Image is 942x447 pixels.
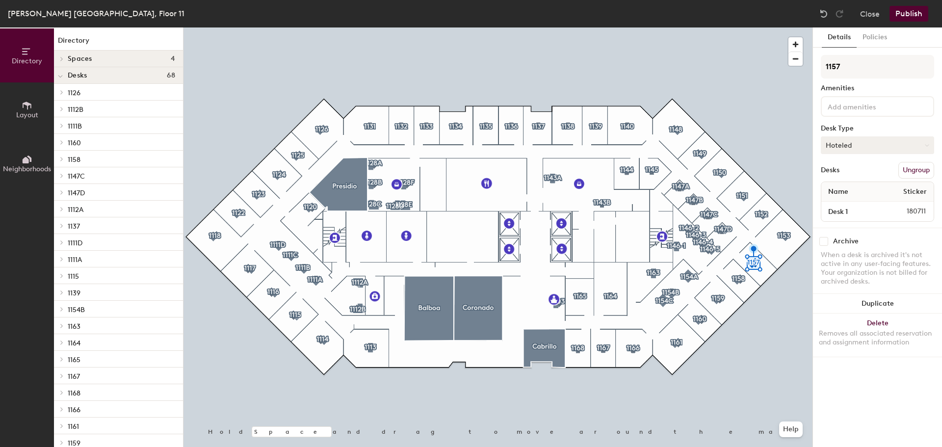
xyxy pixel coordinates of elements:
span: 1126 [68,89,80,97]
img: Undo [819,9,829,19]
span: 1165 [68,356,80,364]
span: 68 [167,72,175,79]
button: Close [860,6,880,22]
span: 180711 [883,206,932,217]
button: DeleteRemoves all associated reservation and assignment information [813,314,942,357]
span: 1168 [68,389,80,397]
input: Add amenities [826,100,914,112]
div: Removes all associated reservation and assignment information [819,329,936,347]
span: 1164 [68,339,80,347]
span: 1112B [68,105,83,114]
input: Unnamed desk [823,205,883,218]
span: 1163 [68,322,80,331]
span: Directory [12,57,42,65]
img: Redo [835,9,844,19]
button: Policies [857,27,893,48]
button: Help [779,421,803,437]
span: 1111D [68,239,82,247]
span: 1137 [68,222,80,231]
span: 1160 [68,139,81,147]
span: 1147C [68,172,85,181]
span: 1111B [68,122,82,131]
div: Archive [833,237,859,245]
span: Layout [16,111,38,119]
span: Desks [68,72,87,79]
div: Desks [821,166,839,174]
button: Ungroup [898,162,934,179]
span: 1154B [68,306,85,314]
span: Name [823,183,853,201]
span: 1112A [68,206,83,214]
div: Desk Type [821,125,934,132]
span: 1139 [68,289,80,297]
span: Sticker [898,183,932,201]
span: 1166 [68,406,80,414]
button: Hoteled [821,136,934,154]
span: 1115 [68,272,79,281]
button: Duplicate [813,294,942,314]
button: Publish [890,6,928,22]
button: Details [822,27,857,48]
span: 1161 [68,422,79,431]
span: Neighborhoods [3,165,51,173]
span: 1167 [68,372,80,381]
div: Amenities [821,84,934,92]
div: [PERSON_NAME] [GEOGRAPHIC_DATA], Floor 11 [8,7,184,20]
h1: Directory [54,35,183,51]
span: 1147D [68,189,85,197]
span: 4 [171,55,175,63]
span: 1158 [68,156,80,164]
span: 1111A [68,256,82,264]
div: When a desk is archived it's not active in any user-facing features. Your organization is not bil... [821,251,934,286]
span: Spaces [68,55,92,63]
